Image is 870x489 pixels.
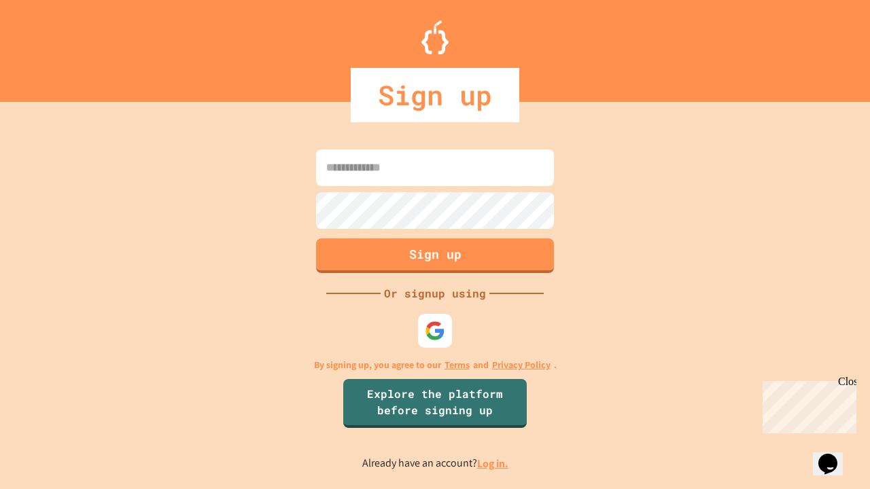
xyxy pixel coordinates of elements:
[445,358,470,372] a: Terms
[425,321,445,341] img: google-icon.svg
[316,238,554,273] button: Sign up
[381,285,489,302] div: Or signup using
[813,435,856,475] iframe: chat widget
[362,455,508,472] p: Already have an account?
[492,358,551,372] a: Privacy Policy
[343,379,527,428] a: Explore the platform before signing up
[351,68,519,122] div: Sign up
[421,20,449,54] img: Logo.svg
[477,456,508,471] a: Log in.
[5,5,94,86] div: Chat with us now!Close
[314,358,557,372] p: By signing up, you agree to our and .
[757,376,856,433] iframe: chat widget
